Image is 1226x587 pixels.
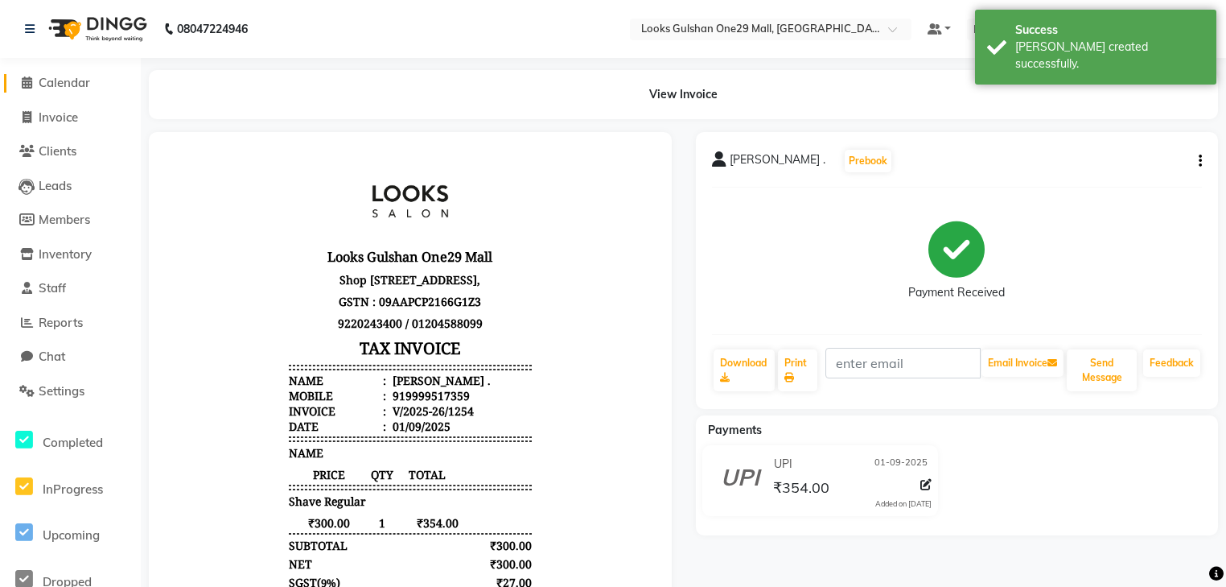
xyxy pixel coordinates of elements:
[304,538,368,553] div: ₹354.00
[124,567,367,582] p: Please visit again !
[231,319,294,334] span: TOTAL
[304,408,368,424] div: ₹300.00
[39,349,65,364] span: Chat
[224,255,309,271] div: V/2025-26/1254
[124,225,221,240] div: Name
[304,390,368,405] div: ₹300.00
[204,319,231,334] span: QTY
[304,427,368,442] div: ₹27.00
[156,428,171,442] span: 9%
[1143,349,1200,377] a: Feedback
[124,501,175,516] div: Payments
[4,279,137,298] a: Staff
[1067,349,1137,391] button: Send Message
[4,74,137,93] a: Calendar
[124,319,204,334] span: PRICE
[124,143,367,164] p: GSTN : 09AAPCP2166G1Z3
[149,70,1218,119] div: View Invoice
[39,178,72,193] span: Leads
[218,255,221,271] span: :
[124,464,204,479] div: GRAND TOTAL
[4,211,137,229] a: Members
[304,464,368,479] div: ₹354.00
[1015,22,1204,39] div: Success
[124,408,147,424] div: NET
[304,519,368,535] div: ₹354.00
[124,445,153,461] span: CGST
[124,427,175,442] div: ( )
[124,186,367,214] h3: TAX INVOICE
[714,349,775,391] a: Download
[218,225,221,240] span: :
[124,445,176,461] div: ( )
[231,367,294,382] span: ₹354.00
[124,519,142,535] span: UPI
[4,314,137,333] a: Reports
[774,456,792,473] span: UPI
[124,390,183,405] div: SUBTOTAL
[730,151,825,174] span: [PERSON_NAME] .
[204,367,231,382] span: 1
[39,246,92,262] span: Inventory
[124,367,204,382] span: ₹300.00
[124,255,221,271] div: Invoice
[124,164,367,186] p: 9220243400 / 01204588099
[124,121,367,143] p: Shop [STREET_ADDRESS],
[908,284,1005,301] div: Payment Received
[39,143,76,159] span: Clients
[124,240,221,255] div: Mobile
[124,427,152,442] span: SGST
[43,435,103,450] span: Completed
[1015,39,1204,72] div: Bill created successfully.
[778,349,817,391] a: Print
[39,315,83,330] span: Reports
[845,150,891,172] button: Prebook
[304,482,368,498] div: ₹354.00
[39,383,84,399] span: Settings
[124,345,201,361] span: Shave Regular
[157,446,172,461] span: 9%
[4,143,137,161] a: Clients
[4,382,137,401] a: Settings
[224,271,286,286] div: 01/09/2025
[825,348,981,378] input: enter email
[41,6,151,52] img: logo
[124,97,367,121] h3: Looks Gulshan One29 Mall
[43,527,100,543] span: Upcoming
[39,75,90,90] span: Calendar
[4,177,137,196] a: Leads
[39,212,90,227] span: Members
[4,246,137,264] a: Inventory
[875,498,932,510] div: Added on [DATE]
[218,271,221,286] span: :
[185,13,306,93] img: file_1747727856825.jpg
[4,348,137,366] a: Chat
[218,240,221,255] span: :
[224,240,305,255] div: 919999517359
[124,297,158,312] span: NAME
[124,271,221,286] div: Date
[708,423,762,437] span: Payments
[224,225,326,240] div: [PERSON_NAME] .
[39,280,66,296] span: Staff
[39,110,78,125] span: Invoice
[124,482,166,498] div: Payable
[124,538,147,553] div: Paid
[874,456,928,473] span: 01-09-2025
[4,109,137,127] a: Invoice
[981,349,1063,377] button: Email Invoice
[43,482,103,497] span: InProgress
[773,478,829,501] span: ₹354.00
[304,445,368,461] div: ₹27.00
[177,6,248,52] b: 08047224946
